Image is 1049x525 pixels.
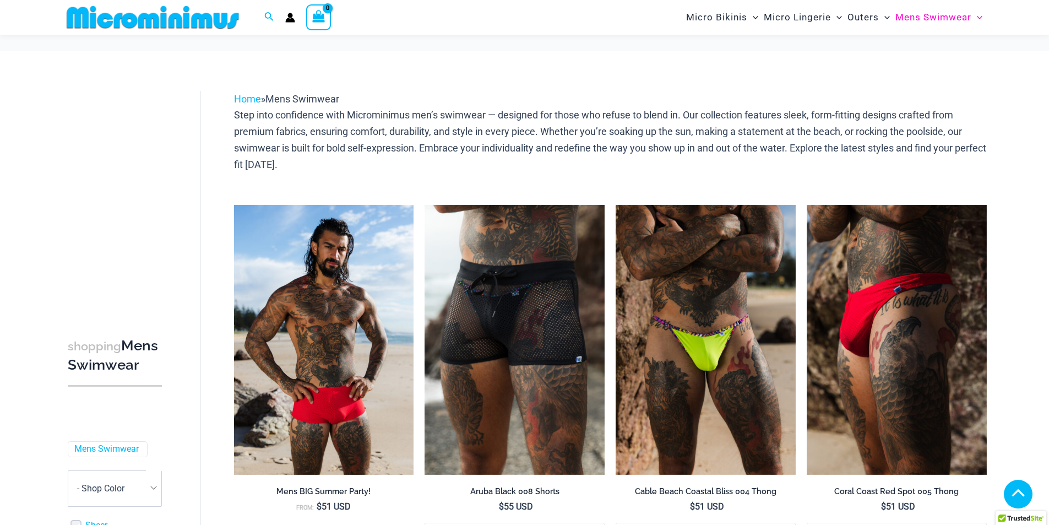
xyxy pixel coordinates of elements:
[62,5,243,30] img: MM SHOP LOGO FLAT
[971,3,982,31] span: Menu Toggle
[234,205,414,475] a: Bondi Red Spot 007 Trunks 06Bondi Red Spot 007 Trunks 11Bondi Red Spot 007 Trunks 11
[499,501,533,512] bdi: 55 USD
[306,4,331,30] a: View Shopping Cart, empty
[690,501,724,512] bdi: 51 USD
[285,13,295,23] a: Account icon link
[831,3,842,31] span: Menu Toggle
[881,501,886,512] span: $
[881,501,915,512] bdi: 51 USD
[686,3,747,31] span: Micro Bikinis
[616,205,796,475] img: Cable Beach Coastal Bliss 004 Thong 04
[895,3,971,31] span: Mens Swimwear
[77,483,124,494] span: - Shop Color
[807,486,987,497] h2: Coral Coast Red Spot 005 Thong
[807,205,987,475] a: Coral Coast Red Spot 005 Thong 11Coral Coast Red Spot 005 Thong 12Coral Coast Red Spot 005 Thong 12
[234,93,339,105] span: »
[317,501,351,512] bdi: 51 USD
[234,486,414,497] h2: Mens BIG Summer Party!
[74,443,139,455] a: Mens Swimwear
[807,486,987,501] a: Coral Coast Red Spot 005 Thong
[68,470,162,507] span: - Shop Color
[68,339,121,353] span: shopping
[234,107,987,172] p: Step into confidence with Microminimus men’s swimwear — designed for those who refuse to blend in...
[761,3,845,31] a: Micro LingerieMenu ToggleMenu Toggle
[68,337,162,375] h3: Mens Swimwear
[682,2,987,33] nav: Site Navigation
[845,3,893,31] a: OutersMenu ToggleMenu Toggle
[683,3,761,31] a: Micro BikinisMenu ToggleMenu Toggle
[234,486,414,501] a: Mens BIG Summer Party!
[425,205,605,475] a: Aruba Black 008 Shorts 01Aruba Black 008 Shorts 02Aruba Black 008 Shorts 02
[68,82,167,302] iframe: TrustedSite Certified
[425,486,605,501] a: Aruba Black 008 Shorts
[616,205,796,475] a: Cable Beach Coastal Bliss 004 Thong 04Cable Beach Coastal Bliss 004 Thong 05Cable Beach Coastal B...
[893,3,985,31] a: Mens SwimwearMenu ToggleMenu Toggle
[68,471,161,506] span: - Shop Color
[807,205,987,475] img: Coral Coast Red Spot 005 Thong 11
[265,93,339,105] span: Mens Swimwear
[616,486,796,501] a: Cable Beach Coastal Bliss 004 Thong
[234,205,414,475] img: Bondi Red Spot 007 Trunks 06
[234,93,261,105] a: Home
[847,3,879,31] span: Outers
[425,205,605,475] img: Aruba Black 008 Shorts 01
[690,501,695,512] span: $
[616,486,796,497] h2: Cable Beach Coastal Bliss 004 Thong
[264,10,274,24] a: Search icon link
[296,504,314,511] span: From:
[747,3,758,31] span: Menu Toggle
[317,501,322,512] span: $
[499,501,504,512] span: $
[764,3,831,31] span: Micro Lingerie
[879,3,890,31] span: Menu Toggle
[425,486,605,497] h2: Aruba Black 008 Shorts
